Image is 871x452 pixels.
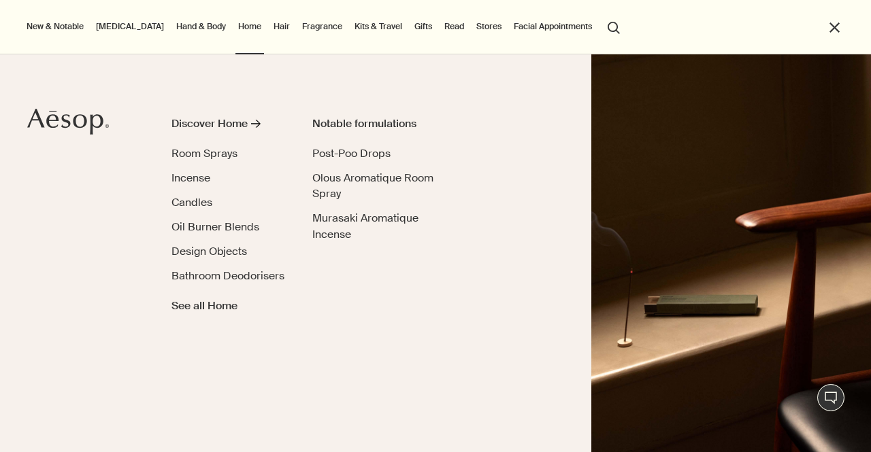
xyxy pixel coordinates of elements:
[174,18,229,35] a: Hand & Body
[312,211,418,241] span: Murasaki Aromatique Incense
[24,18,86,35] button: New & Notable
[312,146,391,160] span: Post-Poo Drops
[171,194,212,211] a: Candles
[171,268,284,284] a: Bathroom Deodorisers
[442,18,467,35] a: Read
[591,54,871,452] img: Warmly lit room containing lamp and mid-century furniture.
[171,219,259,235] a: Oil Burner Blends
[817,384,844,411] button: Live Assistance
[312,145,391,162] a: Post-Poo Drops
[171,220,259,234] span: Oil Burner Blends
[171,268,284,283] span: Bathroom Deodorisers
[171,244,247,258] span: Design Objects
[171,170,210,186] a: Incense
[171,171,210,185] span: Incense
[171,116,248,132] div: Discover Home
[171,292,237,314] a: See all Home
[235,18,264,35] a: Home
[271,18,293,35] a: Hair
[27,108,109,135] svg: Aesop
[171,116,286,137] a: Discover Home
[171,298,237,314] span: See all Home
[93,18,167,35] a: [MEDICAL_DATA]
[602,14,626,39] button: Open search
[511,18,595,35] a: Facial Appointments
[312,171,433,201] span: Olous Aromatique Room Spray
[312,116,452,132] div: Notable formulations
[412,18,435,35] a: Gifts
[171,195,212,209] span: Candles
[171,146,237,160] span: Room Sprays
[312,170,452,202] a: Olous Aromatique Room Spray
[171,145,237,162] a: Room Sprays
[474,18,504,35] button: Stores
[352,18,405,35] a: Kits & Travel
[171,243,247,260] a: Design Objects
[24,105,112,142] a: Aesop
[299,18,345,35] a: Fragrance
[827,20,842,35] button: Close the Menu
[312,210,452,242] a: Murasaki Aromatique Incense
